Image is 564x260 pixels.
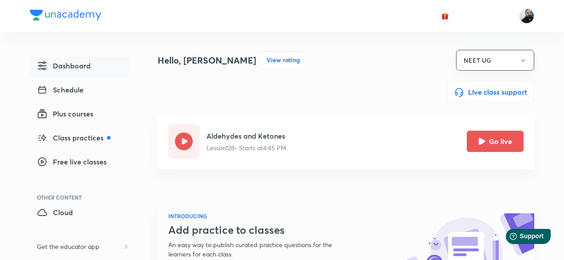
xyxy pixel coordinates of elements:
[37,108,93,119] span: Plus courses
[30,81,129,101] a: Schedule
[438,9,452,23] button: avatar
[30,153,129,173] a: Free live classes
[467,131,524,152] button: Go live
[30,105,129,125] a: Plus courses
[207,131,286,141] h5: Aldehydes and Ketones
[30,238,107,255] h6: Get the educator app
[30,204,129,224] a: Cloud
[37,132,111,143] span: Class practices
[37,156,107,167] span: Free live classes
[158,54,256,67] h4: Hello, [PERSON_NAME]
[30,129,129,149] a: Class practices
[37,207,73,218] span: Cloud
[456,50,534,71] button: NEET UG
[30,10,101,20] img: Company Logo
[168,240,354,259] p: An easy way to publish curated practice questions for the learners for each class.
[30,10,101,23] a: Company Logo
[441,12,449,20] img: avatar
[447,81,534,103] button: Live class support
[30,57,129,77] a: Dashboard
[37,60,91,71] span: Dashboard
[37,84,83,95] span: Schedule
[485,225,554,250] iframe: Help widget launcher
[37,195,129,200] div: Other Content
[168,212,354,220] h6: INTRODUCING
[207,143,286,152] p: Lesson 128 • Starts at 4:45 PM
[168,224,354,236] h3: Add practice to classes
[519,8,534,24] img: Sumit Kumar Agrawal
[260,52,306,69] button: View rating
